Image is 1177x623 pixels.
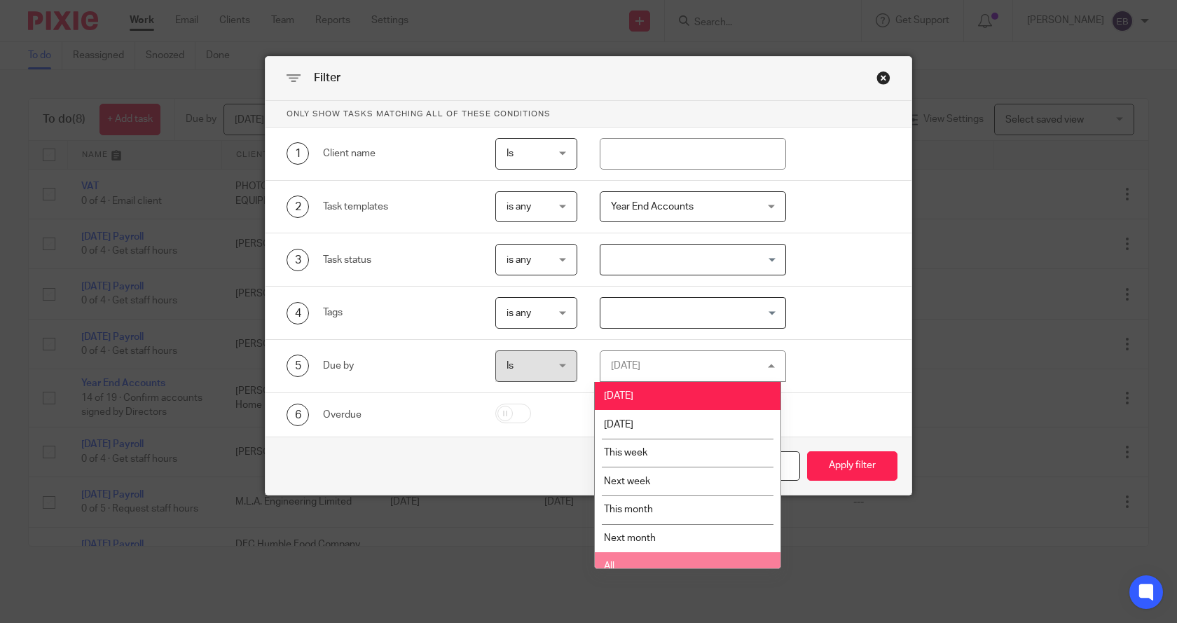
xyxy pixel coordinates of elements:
[314,72,340,83] span: Filter
[604,391,633,401] span: [DATE]
[287,142,309,165] div: 1
[507,308,531,318] span: is any
[287,355,309,377] div: 5
[323,306,474,320] div: Tags
[323,408,474,422] div: Overdue
[604,477,650,486] span: Next week
[604,561,614,571] span: All
[323,146,474,160] div: Client name
[604,505,653,514] span: This month
[604,533,656,543] span: Next month
[807,451,897,481] button: Apply filter
[507,255,531,265] span: is any
[602,301,778,325] input: Search for option
[323,359,474,373] div: Due by
[287,249,309,271] div: 3
[323,253,474,267] div: Task status
[600,297,787,329] div: Search for option
[507,202,531,212] span: is any
[507,361,514,371] span: Is
[876,71,890,85] div: Close this dialog window
[604,420,633,430] span: [DATE]
[507,149,514,158] span: Is
[287,196,309,218] div: 2
[602,247,778,272] input: Search for option
[287,404,309,426] div: 6
[266,101,911,128] p: Only show tasks matching all of these conditions
[604,448,647,458] span: This week
[611,361,640,371] div: [DATE]
[600,244,787,275] div: Search for option
[287,302,309,324] div: 4
[611,202,694,212] span: Year End Accounts
[323,200,474,214] div: Task templates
